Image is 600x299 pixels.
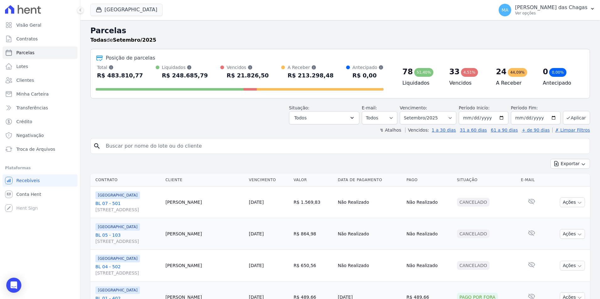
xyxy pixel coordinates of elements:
button: MA [PERSON_NAME] das Chagas Ver opções [494,1,600,19]
span: Contratos [16,36,38,42]
label: E-mail: [362,105,377,110]
div: Open Intercom Messenger [6,278,21,293]
span: [GEOGRAPHIC_DATA] [95,191,140,199]
div: A Receber [287,64,334,71]
a: BL 07 - 501[STREET_ADDRESS] [95,200,160,213]
div: Cancelado [457,198,490,207]
label: Vencidos: [405,128,429,133]
td: Não Realizado [335,218,404,250]
th: Situação [454,174,518,186]
a: Transferências [3,102,78,114]
th: Cliente [163,174,246,186]
div: Cancelado [457,261,490,270]
div: R$ 248.685,79 [162,71,208,81]
div: 24 [496,67,506,77]
span: [GEOGRAPHIC_DATA] [95,255,140,262]
a: Conta Hent [3,188,78,201]
p: Ver opções [515,11,587,16]
strong: Todas [90,37,107,43]
span: Transferências [16,105,48,111]
div: 33 [449,67,459,77]
label: Período Fim: [511,105,560,111]
button: Ações [560,261,585,270]
span: Lotes [16,63,28,70]
button: Aplicar [563,111,590,124]
div: Liquidados [162,64,208,71]
div: R$ 483.810,77 [97,71,143,81]
span: Recebíveis [16,177,40,184]
span: [STREET_ADDRESS] [95,270,160,276]
span: Todos [294,114,307,122]
span: Conta Hent [16,191,41,197]
td: R$ 864,98 [291,218,335,250]
h4: Antecipado [543,79,580,87]
td: [PERSON_NAME] [163,186,246,218]
td: R$ 650,56 [291,250,335,281]
h2: Parcelas [90,25,590,36]
a: BL 05 - 103[STREET_ADDRESS] [95,232,160,244]
a: Visão Geral [3,19,78,31]
span: MA [501,8,508,12]
span: [STREET_ADDRESS] [95,207,160,213]
span: Crédito [16,118,32,125]
h4: Vencidos [449,79,486,87]
div: Antecipado [352,64,383,71]
div: 44,09% [508,68,527,77]
td: [PERSON_NAME] [163,218,246,250]
a: Troca de Arquivos [3,143,78,155]
a: Negativação [3,129,78,142]
a: Lotes [3,60,78,73]
th: Valor [291,174,335,186]
div: Posição de parcelas [106,54,155,62]
a: [DATE] [249,200,264,205]
strong: Setembro/2025 [113,37,156,43]
td: Não Realizado [335,250,404,281]
div: 4,51% [461,68,478,77]
td: R$ 1.569,83 [291,186,335,218]
i: search [93,142,101,150]
span: Minha Carteira [16,91,49,97]
th: Pago [404,174,454,186]
span: [STREET_ADDRESS] [95,238,160,244]
span: Clientes [16,77,34,83]
th: Vencimento [246,174,291,186]
a: [DATE] [249,231,264,236]
div: R$ 0,00 [352,71,383,81]
label: Situação: [289,105,309,110]
p: [PERSON_NAME] das Chagas [515,4,587,11]
th: Data de Pagamento [335,174,404,186]
td: Não Realizado [335,186,404,218]
a: BL 04 - 502[STREET_ADDRESS] [95,264,160,276]
button: Exportar [550,159,590,169]
a: Crédito [3,115,78,128]
h4: Liquidados [402,79,439,87]
a: Recebíveis [3,174,78,187]
div: 78 [402,67,413,77]
th: E-mail [518,174,545,186]
th: Contrato [90,174,163,186]
button: [GEOGRAPHIC_DATA] [90,4,163,16]
div: Total [97,64,143,71]
a: Minha Carteira [3,88,78,100]
td: Não Realizado [404,218,454,250]
p: de [90,36,156,44]
div: 0 [543,67,548,77]
h4: A Receber [496,79,533,87]
div: R$ 21.826,50 [227,71,269,81]
button: Ações [560,229,585,239]
a: [DATE] [249,263,264,268]
span: Parcelas [16,50,35,56]
a: Parcelas [3,46,78,59]
a: ✗ Limpar Filtros [552,128,590,133]
button: Todos [289,111,359,124]
a: 1 a 30 dias [432,128,456,133]
td: Não Realizado [404,186,454,218]
span: Visão Geral [16,22,41,28]
button: Ações [560,197,585,207]
label: ↯ Atalhos [380,128,401,133]
input: Buscar por nome do lote ou do cliente [102,140,587,152]
span: Troca de Arquivos [16,146,55,152]
div: R$ 213.298,48 [287,71,334,81]
label: Vencimento: [400,105,427,110]
a: 31 a 60 dias [460,128,487,133]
